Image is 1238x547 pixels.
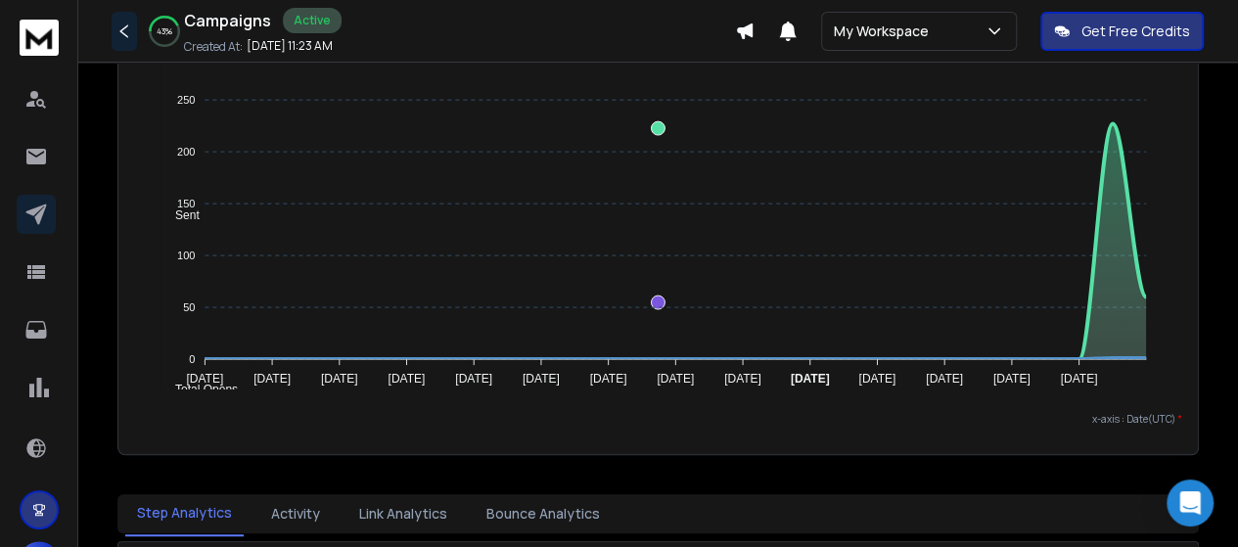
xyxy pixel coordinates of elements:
h1: Campaigns [184,9,271,32]
p: [DATE] 11:23 AM [247,38,333,54]
span: Sent [160,208,200,222]
tspan: [DATE] [791,372,830,386]
tspan: 200 [177,146,195,158]
p: My Workspace [834,22,937,41]
img: logo [20,20,59,56]
tspan: [DATE] [657,372,694,386]
div: Open Intercom Messenger [1167,479,1214,526]
tspan: [DATE] [926,372,963,386]
button: Bounce Analytics [475,492,612,535]
button: Step Analytics [125,491,244,536]
p: x-axis : Date(UTC) [134,412,1182,427]
tspan: [DATE] [253,372,291,386]
p: 43 % [157,25,172,37]
tspan: [DATE] [523,372,560,386]
tspan: [DATE] [321,372,358,386]
tspan: [DATE] [186,372,223,386]
div: Active [283,8,342,33]
button: Link Analytics [347,492,459,535]
p: Get Free Credits [1081,22,1190,41]
tspan: 150 [177,198,195,209]
button: Get Free Credits [1040,12,1204,51]
tspan: [DATE] [993,372,1031,386]
tspan: [DATE] [858,372,895,386]
tspan: 100 [177,250,195,261]
tspan: 50 [183,301,195,313]
p: Created At: [184,39,243,55]
tspan: [DATE] [455,372,492,386]
button: Activity [259,492,332,535]
tspan: 250 [177,94,195,106]
tspan: [DATE] [1061,372,1098,386]
span: Total Opens [160,383,238,396]
tspan: [DATE] [388,372,425,386]
tspan: 0 [189,353,195,365]
tspan: [DATE] [590,372,627,386]
tspan: [DATE] [724,372,761,386]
